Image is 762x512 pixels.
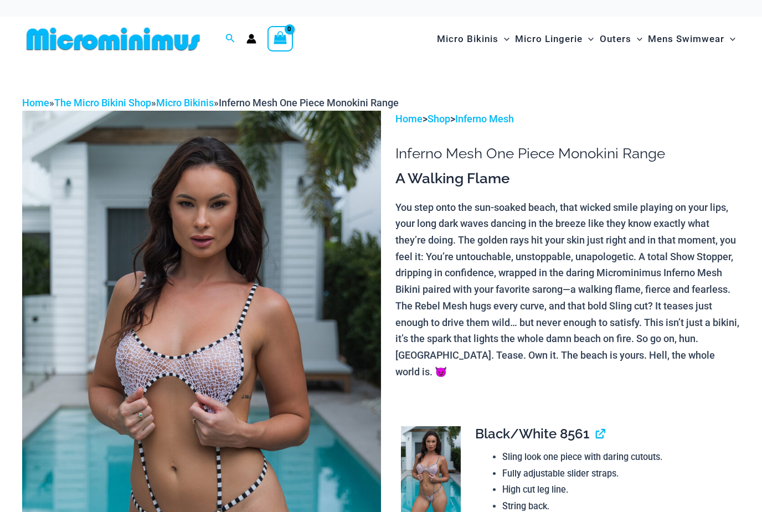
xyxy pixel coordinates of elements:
[54,97,151,108] a: The Micro Bikini Shop
[724,25,735,53] span: Menu Toggle
[600,25,631,53] span: Outers
[433,20,740,58] nav: Site Navigation
[515,25,583,53] span: Micro Lingerie
[645,22,738,56] a: Mens SwimwearMenu ToggleMenu Toggle
[498,25,509,53] span: Menu Toggle
[395,199,740,380] p: You step onto the sun-soaked beach, that wicked smile playing on your lips, your long dark waves ...
[583,25,594,53] span: Menu Toggle
[631,25,642,53] span: Menu Toggle
[428,113,450,125] a: Shop
[475,426,589,442] span: Black/White 8561
[219,97,399,108] span: Inferno Mesh One Piece Monokini Range
[22,97,49,108] a: Home
[502,449,731,466] li: Sling look one piece with daring cutouts.
[434,22,512,56] a: Micro BikinisMenu ToggleMenu Toggle
[597,22,645,56] a: OutersMenu ToggleMenu Toggle
[502,482,731,498] li: High cut leg line.
[267,26,293,51] a: View Shopping Cart, empty
[22,27,204,51] img: MM SHOP LOGO FLAT
[395,111,740,127] p: > >
[225,32,235,46] a: Search icon link
[395,145,740,162] h1: Inferno Mesh One Piece Monokini Range
[246,34,256,44] a: Account icon link
[512,22,596,56] a: Micro LingerieMenu ToggleMenu Toggle
[22,97,399,108] span: » » »
[502,466,731,482] li: Fully adjustable slider straps.
[395,169,740,188] h3: A Walking Flame
[648,25,724,53] span: Mens Swimwear
[437,25,498,53] span: Micro Bikinis
[455,113,514,125] a: Inferno Mesh
[156,97,214,108] a: Micro Bikinis
[395,113,423,125] a: Home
